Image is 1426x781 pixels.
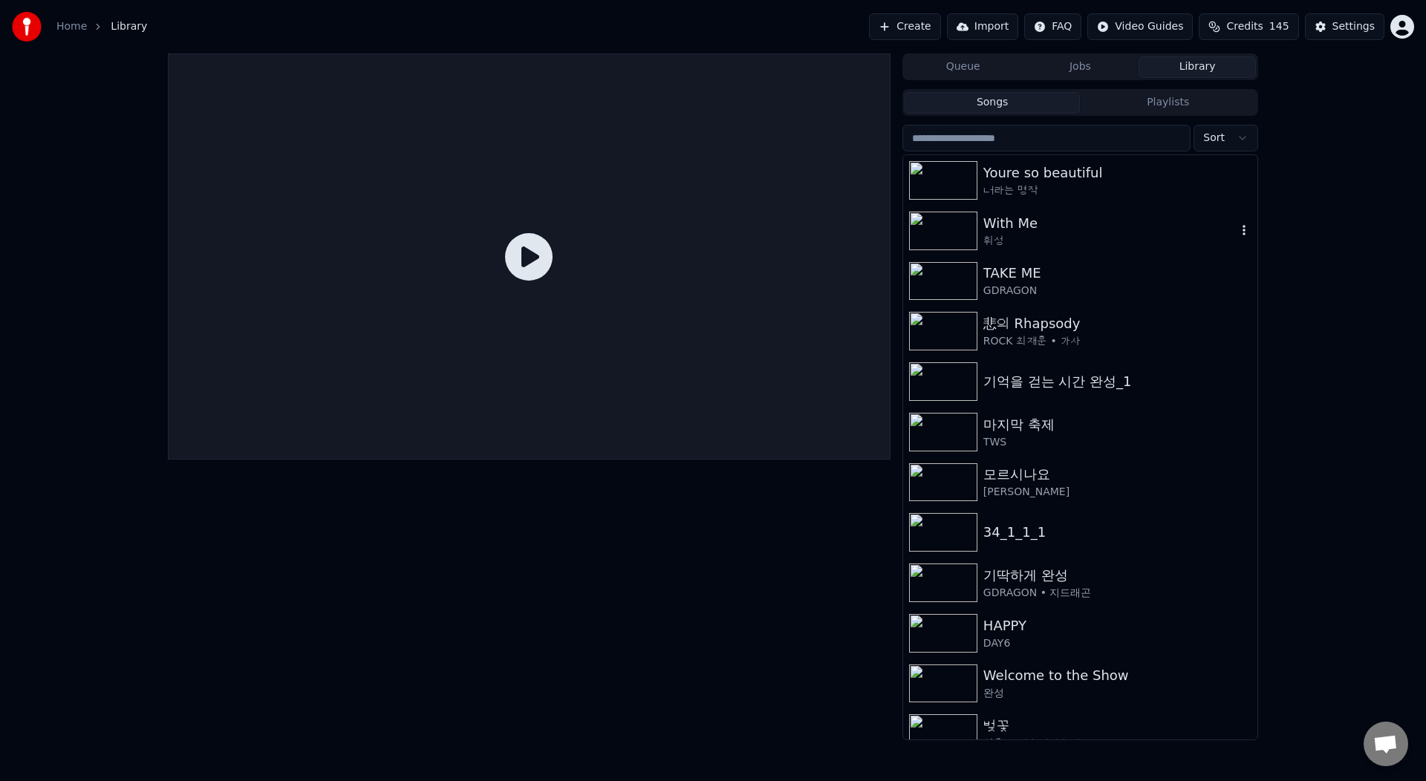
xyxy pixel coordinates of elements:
[983,636,1251,651] div: DAY6
[983,522,1251,543] div: 34_1_1_1
[983,183,1251,198] div: 너라는 명작
[983,586,1251,601] div: GDRAGON • 지드래곤
[983,334,1251,349] div: ROCK 최재훈 • 가사
[1226,19,1263,34] span: Credits
[983,686,1251,701] div: 완성
[1087,13,1193,40] button: Video Guides
[983,371,1251,392] div: 기억을 걷는 시간 완성_1
[983,263,1251,284] div: TAKE ME
[1199,13,1298,40] button: Credits145
[983,313,1251,334] div: 悲의 Rhapsody
[983,565,1251,586] div: 기딱하게 완성
[983,435,1251,450] div: TWS
[983,284,1251,298] div: GDRAGON
[56,19,87,34] a: Home
[1080,92,1256,114] button: Playlists
[983,485,1251,500] div: [PERSON_NAME]
[983,716,1251,736] div: 벚꽃
[983,163,1251,183] div: Youre so beautiful
[1139,56,1256,78] button: Library
[983,665,1251,686] div: Welcome to the Show
[56,19,147,34] nav: breadcrumb
[905,92,1081,114] button: Songs
[905,56,1022,78] button: Queue
[983,234,1237,249] div: 휘성
[1269,19,1289,34] span: 145
[111,19,147,34] span: Library
[1022,56,1139,78] button: Jobs
[983,736,1251,751] div: 최종 • 버스커버스커
[869,13,941,40] button: Create
[1203,131,1225,146] span: Sort
[947,13,1018,40] button: Import
[1364,722,1408,766] a: 채팅 열기
[983,414,1251,435] div: 마지막 축제
[1332,19,1375,34] div: Settings
[983,213,1237,234] div: With Me
[983,615,1251,636] div: HAPPY
[983,464,1251,485] div: 모르시나요
[1024,13,1081,40] button: FAQ
[12,12,42,42] img: youka
[1305,13,1384,40] button: Settings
